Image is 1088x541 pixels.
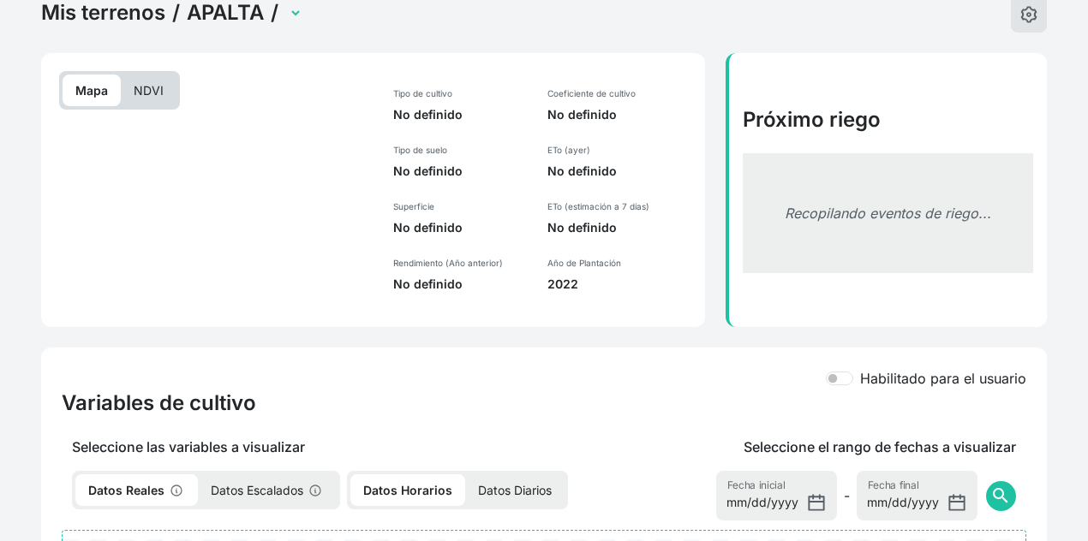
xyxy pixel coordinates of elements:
p: NDVI [121,74,176,106]
p: Rendimiento (Año anterior) [393,257,527,269]
span: search [990,485,1011,506]
h4: Variables de cultivo [62,390,256,416]
em: Recopilando eventos de riego... [785,205,991,222]
p: Superficie [393,200,527,212]
p: Mapa [63,74,121,106]
p: ETo (estimación a 7 días) [547,200,691,212]
p: 2022 [547,276,691,293]
p: No definido [547,219,691,236]
h4: Próximo riego [743,107,1033,133]
p: Año de Plantación [547,257,691,269]
p: Coeficiente de cultivo [547,87,691,99]
img: edit [1020,6,1037,23]
p: Datos Diarios [465,474,565,506]
label: Habilitado para el usuario [860,368,1026,389]
p: No definido [547,106,691,123]
p: ETo (ayer) [547,144,691,156]
p: Tipo de cultivo [393,87,527,99]
button: search [986,481,1016,511]
p: No definido [393,163,527,180]
span: - [844,485,850,506]
p: Seleccione las variables a visualizar [62,437,616,457]
p: No definido [393,276,527,293]
p: No definido [393,219,527,236]
p: Datos Horarios [350,474,465,506]
p: Seleccione el rango de fechas a visualizar [744,437,1016,457]
p: Datos Escalados [198,474,337,506]
p: No definido [393,106,527,123]
p: No definido [547,163,691,180]
p: Datos Reales [75,474,198,506]
p: Tipo de suelo [393,144,527,156]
